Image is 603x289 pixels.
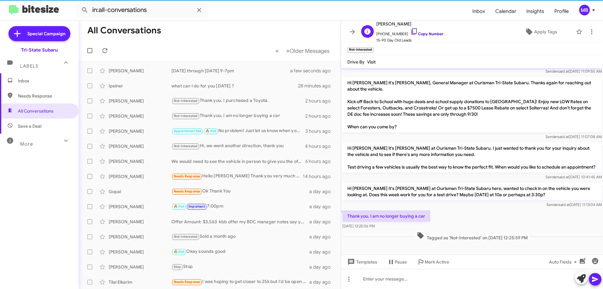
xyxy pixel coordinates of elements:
[18,123,41,129] span: Save a Deal
[109,203,171,210] div: [PERSON_NAME]
[109,98,171,104] div: [PERSON_NAME]
[521,2,549,20] a: Insights
[171,112,305,119] div: Thank you. I am no longer buying a car
[109,143,171,149] div: [PERSON_NAME]
[286,47,290,55] span: »
[188,204,205,208] span: Important
[414,232,530,241] span: Tagged as 'Not-Interested' on [DATE] 12:25:59 PM
[309,234,336,240] div: a day ago
[305,158,336,164] div: 6 hours ago
[558,69,569,74] span: said at
[109,158,171,164] div: [PERSON_NAME]
[18,108,53,114] span: All Conversations
[174,235,198,239] span: Not-Interested
[109,219,171,225] div: [PERSON_NAME]
[171,127,305,135] div: No problem! Just let us know when you're ready, and we can find a time that works for you. Lookin...
[18,93,71,99] span: Needs Response
[109,83,171,89] div: Ipelner
[20,141,33,147] span: More
[376,20,443,28] span: [PERSON_NAME]
[174,265,181,269] span: Stop
[546,202,602,207] span: Sender [DATE] 11:13:04 AM
[298,83,336,89] div: 28 minutes ago
[21,47,58,53] div: Tri-State Subaru
[174,174,200,178] span: Needs Response
[205,129,216,133] span: 🔥 Hot
[290,47,329,54] span: Older Messages
[171,219,309,225] div: Offer Amount: $3,563 kbb offer my BDC manager notes say your passing it on to your son let us kno...
[558,134,569,139] span: said at
[298,68,336,74] div: a few seconds ago
[171,233,309,240] div: Sold a month ago
[376,28,443,37] span: [PHONE_NUMBER]
[171,173,303,180] div: Hello [PERSON_NAME] Thank you very much for our conversations, you have been very informative and...
[171,188,309,195] div: Ok Thank You
[303,173,336,180] div: 14 hours ago
[174,189,200,193] span: Needs Response
[508,26,573,37] button: Apply Tags
[109,264,171,270] div: [PERSON_NAME]
[174,114,198,118] span: Not-Interested
[309,203,336,210] div: a day ago
[347,59,365,65] span: Drive By
[76,3,208,18] input: Search
[549,256,579,268] span: Auto Fields
[109,279,171,285] div: Tilal Elkarim
[549,2,574,20] a: Profile
[342,210,430,222] p: Thank you. I am no longer buying a car
[171,97,305,104] div: Thank you. I purchased a Toyota.
[174,99,198,103] span: Not-Interested
[309,279,336,285] div: a day ago
[171,158,305,164] div: We would need to see the vehicle in person to give you the offer. Do you have time to stop in for...
[174,129,201,133] span: Appointment Set
[490,2,521,20] a: Calendar
[305,113,336,119] div: 2 hours ago
[546,175,602,179] span: Sender [DATE] 10:41:45 AM
[425,256,449,268] span: Mark Active
[342,224,375,228] span: [DATE] 12:25:56 PM
[174,280,200,284] span: Needs Response
[309,219,336,225] div: a day ago
[305,98,336,104] div: 2 hours ago
[347,47,374,53] small: Not-Interested
[309,249,336,255] div: a day ago
[174,144,198,148] span: Not-Interested
[342,183,602,200] p: Hi [PERSON_NAME] It's [PERSON_NAME] at Ourisman Tri-State Subaru here, wanted to check in on the ...
[8,26,70,41] a: Special Campaign
[305,128,336,134] div: 3 hours ago
[305,143,336,149] div: 4 hours ago
[109,234,171,240] div: [PERSON_NAME]
[171,142,305,150] div: Hi, we went another direction, thank you
[171,83,298,89] div: what can I do for you [DATE] ?
[341,256,382,268] button: Templates
[171,203,309,210] div: 7:00pm
[546,69,602,74] span: Sender [DATE] 11:09:55 AM
[410,31,443,36] a: Copy Number
[171,248,309,255] div: Okay sounds good
[171,68,298,74] div: [DATE] through [DATE] 9-7pm
[275,47,279,55] span: «
[412,256,454,268] button: Mark Active
[534,26,557,37] span: Apply Tags
[579,5,590,15] div: MB
[87,25,161,36] h1: All Conversations
[376,37,443,43] span: 15-90 Day Old Leads
[367,59,376,65] span: Visit
[109,249,171,255] div: [PERSON_NAME]
[282,44,333,57] button: Next
[574,5,596,15] button: MB
[109,188,171,195] div: Gopal
[109,173,171,180] div: [PERSON_NAME]
[109,128,171,134] div: [PERSON_NAME]
[27,31,65,37] span: Special Campaign
[272,44,333,57] nav: Page navigation example
[20,63,38,69] span: Labels
[546,134,602,139] span: Sender [DATE] 11:07:08 AM
[309,264,336,270] div: a day ago
[342,142,602,173] p: Hi [PERSON_NAME] it's [PERSON_NAME] at Ourisman Tri-State Subaru. I just wanted to thank you for ...
[346,256,377,268] span: Templates
[342,77,602,132] p: Hi [PERSON_NAME] it's [PERSON_NAME], General Manager at Ourisman Tri-State Subaru. Thanks again f...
